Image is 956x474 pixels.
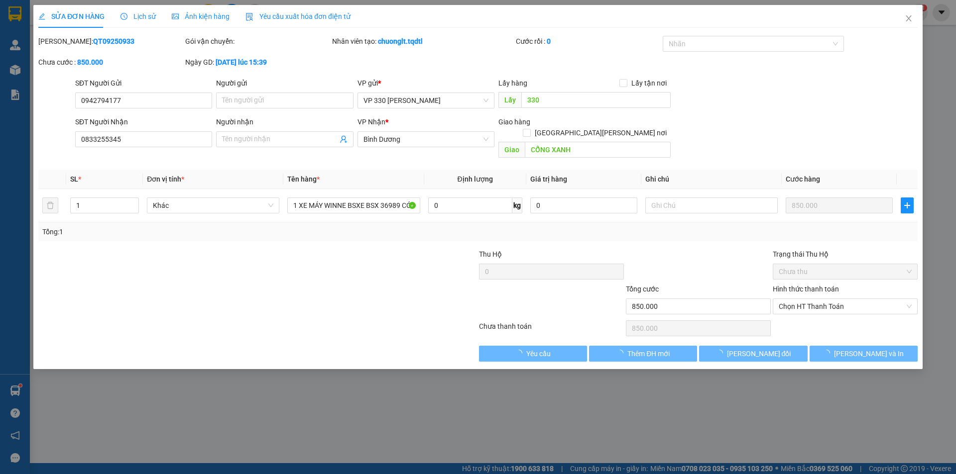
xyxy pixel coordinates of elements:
input: VD: Bàn, Ghế [287,197,420,213]
div: VP gửi [358,78,494,89]
button: [PERSON_NAME] và In [810,346,918,362]
span: Lịch sử [120,12,156,20]
span: Giao hàng [498,118,530,126]
div: Người gửi [216,78,353,89]
span: Đơn vị tính [147,175,184,183]
label: Hình thức thanh toán [773,285,839,293]
button: delete [42,197,58,213]
span: Chọn HT Thanh Toán [779,299,912,314]
span: [PERSON_NAME] và In [834,348,904,359]
span: clock-circle [120,13,127,20]
input: Ghi Chú [645,197,778,213]
button: Thêm ĐH mới [589,346,697,362]
span: close [905,14,913,22]
span: edit [38,13,45,20]
span: SL [70,175,78,183]
div: Người nhận [216,116,353,127]
div: Chưa cước : [38,57,183,68]
div: [PERSON_NAME]: [38,36,183,47]
div: Tổng: 1 [42,226,369,237]
div: SĐT Người Gửi [75,78,212,89]
input: 0 [786,197,893,213]
span: plus [901,201,913,209]
div: SĐT Người Nhận [75,116,212,127]
input: Dọc đường [521,92,671,108]
span: Giá trị hàng [530,175,567,183]
span: Định lượng [458,175,493,183]
span: Yêu cầu xuất hóa đơn điện tử [245,12,351,20]
div: Trạng thái Thu Hộ [773,249,918,260]
span: Bình Dương [363,132,488,147]
div: Chưa thanh toán [478,321,625,338]
button: Close [895,5,923,33]
b: 850.000 [77,58,103,66]
span: Thu Hộ [479,250,502,258]
span: [GEOGRAPHIC_DATA][PERSON_NAME] nơi [531,127,671,138]
span: Khác [153,198,273,213]
span: loading [515,350,526,357]
span: Lấy hàng [498,79,527,87]
span: Lấy tận nơi [627,78,671,89]
b: QT09250933 [93,37,134,45]
div: Ngày GD: [185,57,330,68]
span: Ảnh kiện hàng [172,12,230,20]
span: SỬA ĐƠN HÀNG [38,12,105,20]
input: Dọc đường [525,142,671,158]
button: Yêu cầu [479,346,587,362]
span: Chưa thu [779,264,912,279]
button: plus [901,197,914,213]
b: [DATE] lúc 15:39 [216,58,267,66]
b: 0 [547,37,551,45]
span: picture [172,13,179,20]
div: Cước rồi : [516,36,661,47]
b: chuonglt.tqdtl [378,37,423,45]
span: loading [823,350,834,357]
span: Tổng cước [626,285,659,293]
span: Lấy [498,92,521,108]
span: Giao [498,142,525,158]
span: Thêm ĐH mới [627,348,670,359]
span: user-add [340,135,348,143]
button: [PERSON_NAME] đổi [699,346,807,362]
div: Gói vận chuyển: [185,36,330,47]
span: VP 330 Lê Duẫn [363,93,488,108]
img: icon [245,13,253,21]
span: Cước hàng [786,175,820,183]
span: [PERSON_NAME] đổi [727,348,791,359]
span: Tên hàng [287,175,320,183]
th: Ghi chú [641,170,782,189]
div: Nhân viên tạo: [332,36,514,47]
span: VP Nhận [358,118,385,126]
span: kg [512,197,522,213]
span: loading [716,350,727,357]
span: loading [616,350,627,357]
span: Yêu cầu [526,348,551,359]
